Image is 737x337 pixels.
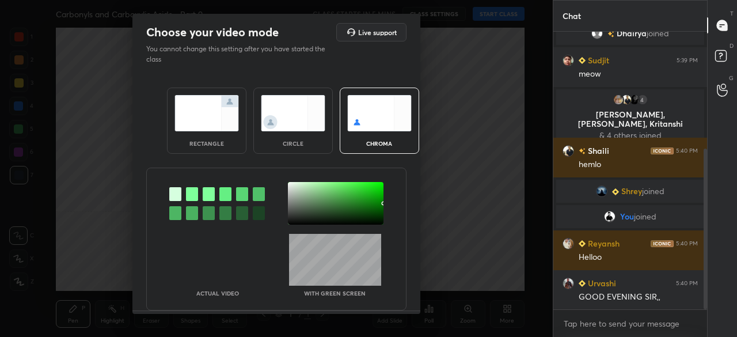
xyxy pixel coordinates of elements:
[553,32,707,310] div: grid
[356,141,402,146] div: chroma
[347,95,412,131] img: chromaScreenIcon.c19ab0a0.svg
[579,57,586,64] img: Learner_Badge_beginner_1_8b307cf2a0.svg
[621,187,642,196] span: Shrey
[146,44,333,65] p: You cannot change this setting after you have started the class
[579,240,586,247] img: Learner_Badge_beginner_1_8b307cf2a0.svg
[730,41,734,50] p: D
[563,145,574,157] img: 052cedde01e0411698e2e6b03490c442.jpg
[676,240,698,247] div: 5:40 PM
[676,147,698,154] div: 5:40 PM
[677,57,698,64] div: 5:39 PM
[563,238,574,249] img: e30fa9d2e2f2489e9f4cae539fd05d8c.jpg
[607,31,614,37] img: no-rating-badge.077c3623.svg
[730,9,734,18] p: T
[586,237,620,249] h6: Reyansh
[304,290,366,296] p: With green screen
[579,148,586,154] img: no-rating-badge.077c3623.svg
[184,141,230,146] div: rectangle
[613,94,624,105] img: 3afb394ea4a54ff69b1ab2851b30bfc7.jpg
[629,94,640,105] img: 723277465c5143f99c96cd39d2d8b860.jpg
[553,1,590,31] p: Chat
[579,280,586,287] img: Learner_Badge_beginner_1_8b307cf2a0.svg
[563,55,574,66] img: feb226c33a874368bdf4a002e57c9676.jpg
[591,28,603,39] img: default.png
[647,29,669,38] span: joined
[586,145,609,157] h6: Shaili
[604,211,616,222] img: ab04c598e4204a44b5a784646aaf9c50.jpg
[612,188,619,195] img: Learner_Badge_beginner_1_8b307cf2a0.svg
[563,110,697,128] p: [PERSON_NAME], [PERSON_NAME], Kritanshi
[579,291,698,303] div: GOOD EVENING SIR,,
[270,141,316,146] div: circle
[261,95,325,131] img: circleScreenIcon.acc0effb.svg
[642,187,664,196] span: joined
[586,277,616,289] h6: Urvashi
[579,69,698,80] div: meow
[146,25,279,40] h2: Choose your video mode
[651,147,674,154] img: iconic-dark.1390631f.png
[579,159,698,171] div: hemlo
[620,212,634,221] span: You
[563,131,697,140] p: & 4 others joined
[637,94,648,105] div: 4
[196,290,239,296] p: Actual Video
[651,240,674,247] img: iconic-dark.1390631f.png
[563,278,574,289] img: 9b1ce4a9bf594d8487941d6f2d892340.png
[596,185,607,197] img: a0e7743e5ef44fca94a63780146f8b54.jpg
[634,212,656,221] span: joined
[621,94,632,105] img: 052cedde01e0411698e2e6b03490c442.jpg
[676,280,698,287] div: 5:40 PM
[174,95,239,131] img: normalScreenIcon.ae25ed63.svg
[586,54,609,66] h6: Sudjit
[358,29,397,36] h5: Live support
[729,74,734,82] p: G
[579,252,698,263] div: Helloo
[617,29,647,38] span: Dhairya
